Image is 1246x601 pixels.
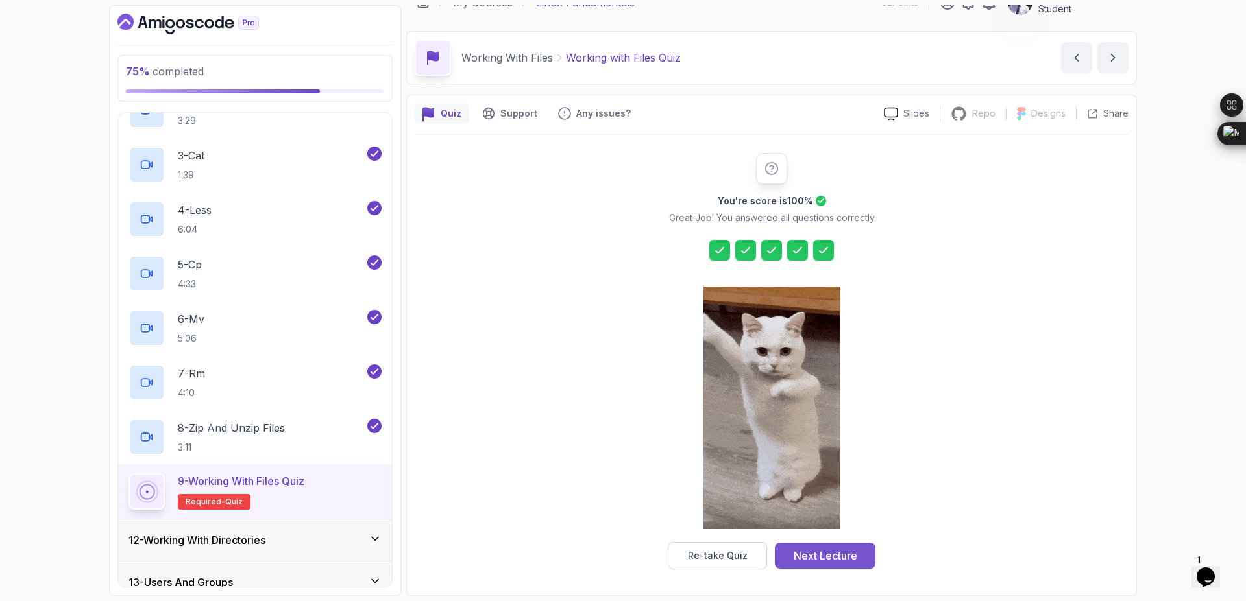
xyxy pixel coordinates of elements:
[178,223,212,236] p: 6:04
[873,107,940,121] a: Slides
[128,147,382,183] button: 3-Cat1:39
[1103,107,1129,120] p: Share
[126,65,204,78] span: completed
[128,532,265,548] h3: 12 - Working With Directories
[718,194,813,207] h2: You're score is 100 %
[1038,3,1114,16] p: Student
[178,332,204,345] p: 5:06
[775,543,875,569] button: Next Lecture
[566,50,681,65] p: Working with Files Quiz
[500,107,537,120] p: Support
[128,473,382,510] button: 9-Working with Files QuizRequired-quiz
[474,103,545,124] button: Support button
[128,419,382,455] button: 8-Zip and Unzip Files3:11
[1076,107,1129,120] button: Share
[178,473,304,489] p: 9 - Working with Files Quiz
[688,549,748,562] div: Re-take Quiz
[178,277,202,290] p: 4:33
[441,107,461,120] p: Quiz
[550,103,639,124] button: Feedback button
[669,211,875,224] p: Great Job! You answered all questions correctly
[178,386,205,399] p: 4:10
[1061,42,1092,73] button: previous content
[118,519,392,561] button: 12-Working With Directories
[128,255,382,292] button: 5-Cp4:33
[186,497,225,507] span: Required-
[576,107,631,120] p: Any issues?
[903,107,929,120] p: Slides
[178,441,285,454] p: 3:11
[225,497,243,507] span: quiz
[415,103,469,124] button: quiz button
[178,202,212,218] p: 4 - Less
[178,169,204,182] p: 1:39
[128,201,382,237] button: 4-Less6:04
[178,114,271,127] p: 3:29
[128,310,382,346] button: 6-Mv5:06
[1031,107,1066,120] p: Designs
[461,50,553,65] p: Working With Files
[178,311,204,327] p: 6 - Mv
[668,542,767,569] button: Re-take Quiz
[178,366,205,381] p: 7 - Rm
[178,148,204,163] p: 3 - Cat
[1191,549,1233,588] iframe: chat widget
[126,65,150,78] span: 75 %
[178,420,285,436] p: 8 - Zip and Unzip Files
[117,14,289,34] a: Dashboard
[128,574,233,590] h3: 13 - Users And Groups
[794,548,857,563] div: Next Lecture
[1097,42,1129,73] button: next content
[128,364,382,401] button: 7-Rm4:10
[178,257,202,272] p: 5 - Cp
[703,287,840,529] img: cool-cat
[972,107,996,120] p: Repo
